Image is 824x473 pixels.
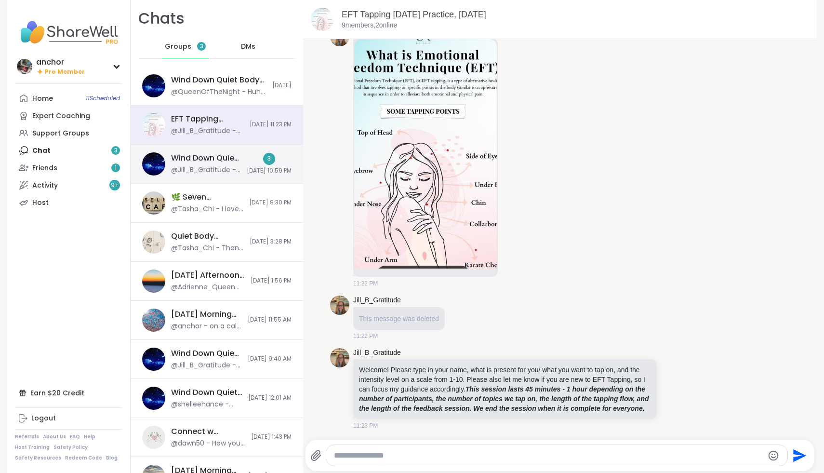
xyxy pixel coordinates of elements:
button: Send [788,445,810,466]
span: 3 [200,42,203,51]
div: @shelleehance - [URL][DOMAIN_NAME] [171,400,242,409]
a: Help [84,433,95,440]
a: Logout [15,410,122,427]
img: Thursday Afternoon Body Double Buddies, Oct 09 [142,270,165,293]
span: 11:22 PM [353,332,378,340]
a: Home11Scheduled [15,90,122,107]
div: Logout [31,414,56,423]
div: @Jill_B_Gratitude - Thank you [PERSON_NAME]! <3 [171,165,241,175]
img: https://sharewell-space-live.sfo3.digitaloceanspaces.com/user-generated/2564abe4-c444-4046-864b-7... [330,348,349,367]
a: Support Groups [15,124,122,142]
img: Wind Down Quiet Body Doubling - Thursday, Oct 09 [142,152,165,176]
span: 11:23 PM [353,421,378,430]
div: @QueenOfTheNight - Huh! That’s definitely not as mysterious [171,87,266,97]
p: Welcome! Please type in your name, what is present for you/ what you want to tap on, and the inte... [359,365,651,413]
span: [DATE] 9:30 PM [249,199,292,207]
img: anchor [17,59,32,74]
div: Wind Down Quiet Body Doubling - [DATE] [171,153,241,163]
a: Expert Coaching [15,107,122,124]
span: Pro Member [45,68,85,76]
img: Quiet Body Doubling For Productivity - Thursday, Oct 09 [142,230,165,254]
div: Support Groups [32,129,89,138]
div: Host [32,198,49,208]
div: Earn $20 Credit [15,384,122,402]
span: DMs [241,42,255,52]
a: Host [15,194,122,211]
div: Wind Down Quiet Body Doubling - [DATE] [171,387,242,398]
span: [DATE] 10:59 PM [247,167,292,175]
div: @Jill_B_Gratitude - Welcome! Please type in your name, what is present for you/ what you want to ... [171,126,244,136]
img: Wind Down Quiet Body Doubling - Wednesday, Oct 08 [142,387,165,410]
div: Connect w Confidence: Know Your Value, [DATE] [171,426,245,437]
span: [DATE] [272,81,292,90]
span: 9 + [111,181,119,189]
a: Referrals [15,433,39,440]
span: 11 Scheduled [86,95,120,102]
div: Home [32,94,53,104]
div: Friends [32,163,57,173]
textarea: Type your message [334,451,763,460]
a: Jill_B_Gratitude [353,296,401,305]
div: @Tasha_Chi - Thank you for hosting @QueenOfTheNight [171,243,244,253]
span: [DATE] 1:43 PM [251,433,292,441]
div: Wind Down Quiet Body Doubling - [DATE] [171,75,266,85]
img: ShareWell Nav Logo [15,15,122,49]
img: EFT Tapping Friday Practice, Oct 10 [311,8,334,31]
a: FAQ [70,433,80,440]
span: 11:22 PM [353,279,378,288]
img: Wind Down Quiet Body Doubling - Wednesday, Oct 08 [142,348,165,371]
strong: This session lasts 45 minutes - 1 hour depending on the number of participants, the number of top... [359,385,649,412]
img: Wind Down Quiet Body Doubling - Thursday, Oct 09 [142,74,165,97]
h1: Chats [138,8,185,29]
div: [DATE] Morning Body Double Buddies, [DATE] [171,309,242,320]
img: eft title.jpg [354,39,497,269]
div: @dawn50 - How you feel about yourself is more important than others opinions [171,439,245,448]
img: Connect w Confidence: Know Your Value, Oct 08 [142,426,165,449]
button: Emoji picker [768,450,779,461]
div: [DATE] Afternoon Body Double Buddies, [DATE] [171,270,245,281]
span: [DATE] 1:56 PM [251,277,292,285]
div: @Tasha_Chi - I love this and how it gives an actual description for the levels. Thanks for sharin... [171,204,243,214]
span: [DATE] 3:28 PM [250,238,292,246]
span: This message was deleted [359,315,439,323]
div: Expert Coaching [32,111,90,121]
div: 3 [263,153,275,165]
a: Host Training [15,444,50,451]
img: https://sharewell-space-live.sfo3.digitaloceanspaces.com/user-generated/2564abe4-c444-4046-864b-7... [330,296,349,315]
span: 1 [115,164,117,172]
div: @Adrienne_QueenOfTheDawn - Back from lunch. [171,283,245,292]
div: anchor [36,57,85,68]
div: 🌿 Seven Dimensions of Self-Care: 💬Social, [DATE] [171,192,243,203]
span: Groups [165,42,191,52]
span: [DATE] 11:55 AM [248,316,292,324]
p: 9 members, 2 online [342,21,397,30]
span: [DATE] 11:23 PM [250,121,292,129]
img: 🌿 Seven Dimensions of Self-Care: 💬Social, Oct 09 [142,191,165,215]
div: Quiet Body Doubling For Productivity - [DATE] [171,231,244,242]
a: About Us [43,433,66,440]
a: Friends1 [15,159,122,176]
a: Blog [106,455,118,461]
a: Safety Policy [53,444,88,451]
a: EFT Tapping [DATE] Practice, [DATE] [342,10,486,19]
div: Wind Down Quiet Body Doubling - [DATE] [171,348,242,359]
div: EFT Tapping [DATE] Practice, [DATE] [171,114,244,124]
a: Activity9+ [15,176,122,194]
img: EFT Tapping Friday Practice, Oct 10 [142,113,165,136]
span: [DATE] 9:40 AM [248,355,292,363]
a: Jill_B_Gratitude [353,348,401,358]
img: Thursday Morning Body Double Buddies, Oct 09 [142,309,165,332]
div: @Jill_B_Gratitude - I always fall asleep during these. Thank you [PERSON_NAME] and all the wind d... [171,361,242,370]
div: Activity [32,181,58,190]
div: @anchor - on a call. thanks for hosting @AmberWolffWizard [171,322,242,331]
a: Safety Resources [15,455,61,461]
a: Redeem Code [65,455,102,461]
span: [DATE] 12:01 AM [248,394,292,402]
